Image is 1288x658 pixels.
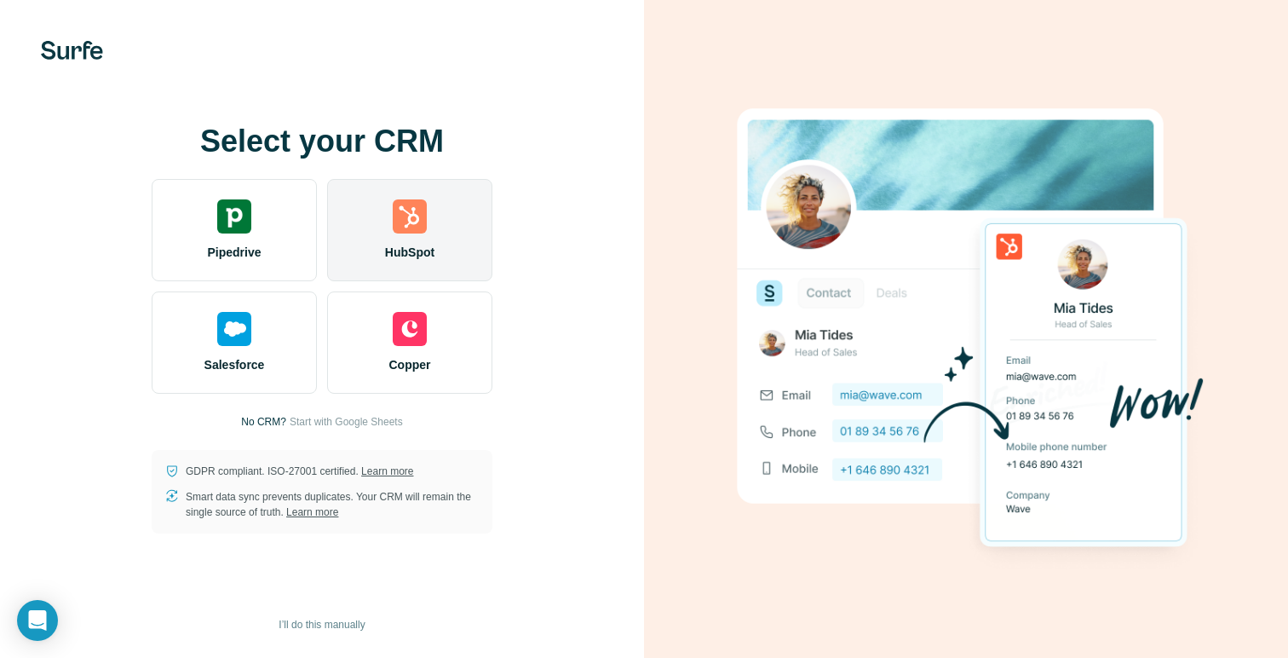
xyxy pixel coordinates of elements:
[241,414,286,430] p: No CRM?
[186,489,479,520] p: Smart data sync prevents duplicates. Your CRM will remain the single source of truth.
[186,464,413,479] p: GDPR compliant. ISO-27001 certified.
[217,312,251,346] img: salesforce's logo
[152,124,492,159] h1: Select your CRM
[207,244,261,261] span: Pipedrive
[41,41,103,60] img: Surfe's logo
[204,356,265,373] span: Salesforce
[393,199,427,234] img: hubspot's logo
[286,506,338,518] a: Learn more
[290,414,403,430] button: Start with Google Sheets
[727,82,1205,576] img: HUBSPOT image
[389,356,431,373] span: Copper
[385,244,434,261] span: HubSpot
[361,465,413,477] a: Learn more
[393,312,427,346] img: copper's logo
[267,612,377,638] button: I’ll do this manually
[279,617,365,632] span: I’ll do this manually
[17,600,58,641] div: Open Intercom Messenger
[217,199,251,234] img: pipedrive's logo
